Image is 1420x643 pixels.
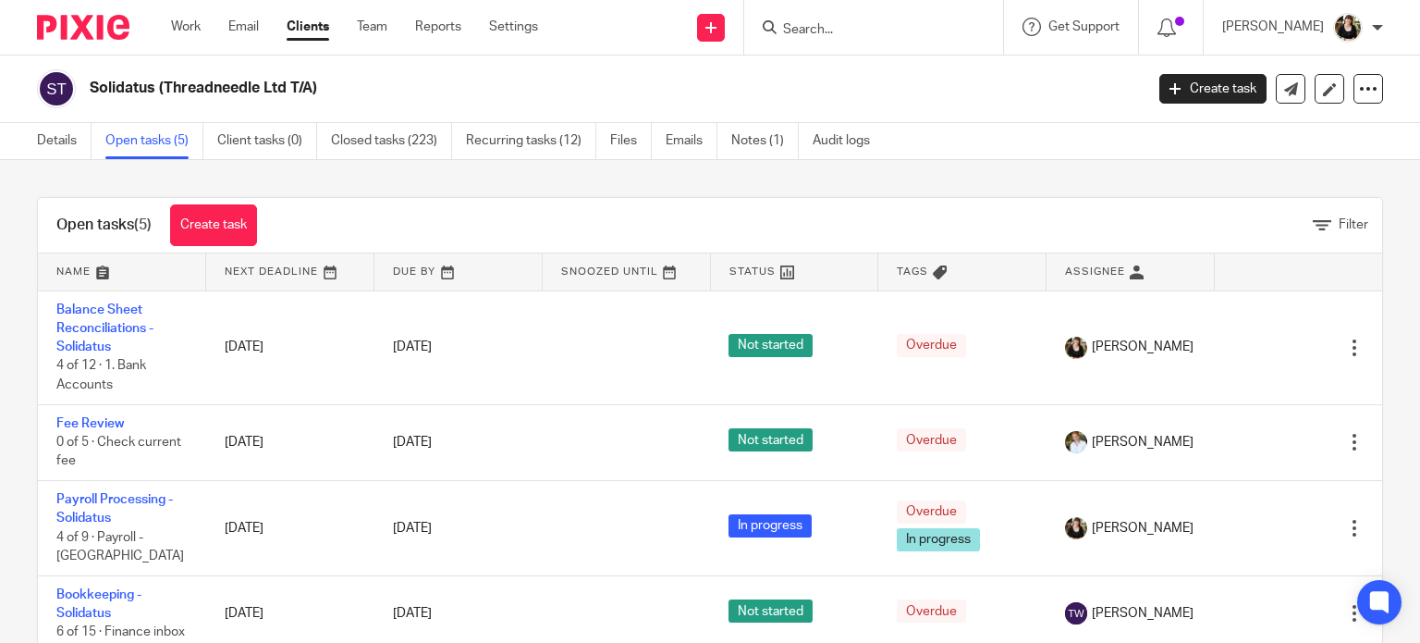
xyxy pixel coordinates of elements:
a: Recurring tasks (12) [466,123,596,159]
span: Tags [897,266,928,277]
span: 4 of 9 · Payroll - [GEOGRAPHIC_DATA] [56,531,184,563]
input: Search [781,22,948,39]
span: (5) [134,217,152,232]
a: Open tasks (5) [105,123,203,159]
span: Overdue [897,600,966,623]
span: Not started [728,600,813,623]
span: [PERSON_NAME] [1092,604,1194,623]
span: 4 of 12 · 1. Bank Accounts [56,360,146,392]
a: Files [610,123,652,159]
span: [PERSON_NAME] [1092,338,1194,356]
span: In progress [897,528,980,551]
span: In progress [728,514,812,538]
a: Balance Sheet Reconciliations - Solidatus [56,303,153,354]
img: sarah-royle.jpg [1065,431,1087,453]
a: Payroll Processing - Solidatus [56,493,173,525]
span: [PERSON_NAME] [1092,519,1194,538]
span: 6 of 15 · Finance inbox [56,626,185,639]
img: Helen%20Campbell.jpeg [1065,517,1087,539]
td: [DATE] [206,291,374,404]
span: Overdue [897,501,966,524]
a: Client tasks (0) [217,123,317,159]
span: Get Support [1048,20,1120,33]
a: Settings [489,18,538,36]
span: [DATE] [393,522,432,535]
span: Overdue [897,334,966,357]
a: Closed tasks (223) [331,123,452,159]
a: Fee Review [56,417,124,430]
a: Reports [415,18,461,36]
span: Snoozed Until [561,266,658,277]
img: svg%3E [37,69,76,108]
span: [DATE] [393,436,432,449]
span: Overdue [897,428,966,451]
a: Bookkeeping - Solidatus [56,588,141,620]
a: Emails [666,123,717,159]
span: [DATE] [393,340,432,353]
h1: Open tasks [56,216,152,235]
td: [DATE] [206,404,374,480]
span: [DATE] [393,607,432,620]
img: Helen%20Campbell.jpeg [1065,337,1087,359]
img: Helen%20Campbell.jpeg [1333,13,1363,43]
a: Create task [170,204,257,246]
span: Not started [728,334,813,357]
a: Work [171,18,201,36]
span: [PERSON_NAME] [1092,433,1194,451]
td: [DATE] [206,481,374,576]
span: Status [729,266,776,277]
span: Not started [728,428,813,451]
a: Create task [1159,74,1267,104]
a: Notes (1) [731,123,799,159]
img: svg%3E [1065,602,1087,624]
span: 0 of 5 · Check current fee [56,436,181,468]
span: Filter [1339,218,1368,231]
a: Details [37,123,92,159]
a: Team [357,18,387,36]
p: [PERSON_NAME] [1222,18,1324,36]
h2: Solidatus (Threadneedle Ltd T/A) [90,79,924,98]
a: Clients [287,18,329,36]
a: Audit logs [813,123,884,159]
a: Email [228,18,259,36]
img: Pixie [37,15,129,40]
